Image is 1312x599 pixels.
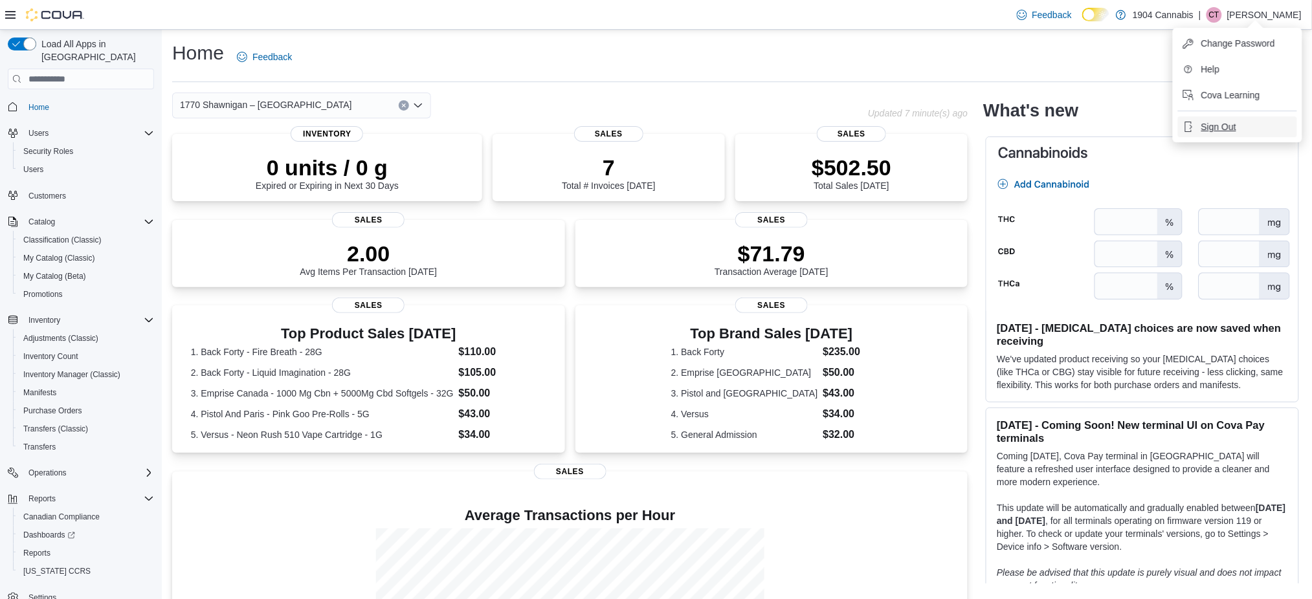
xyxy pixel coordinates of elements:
[23,289,63,299] span: Promotions
[23,351,78,362] span: Inventory Count
[1178,116,1297,137] button: Sign Out
[23,406,82,416] span: Purchase Orders
[23,253,95,263] span: My Catalog (Classic)
[191,408,454,420] dt: 4. Pistol And Paris - Pink Goo Pre-Rolls - 5G
[13,329,159,347] button: Adjustments (Classic)
[23,548,50,558] span: Reports
[23,369,120,380] span: Inventory Manager (Classic)
[13,438,159,456] button: Transfers
[715,241,828,277] div: Transaction Average [DATE]
[823,406,873,422] dd: $34.00
[1201,37,1275,50] span: Change Password
[3,186,159,205] button: Customers
[191,387,454,400] dt: 3. Emprise Canada - 1000 Mg Cbn + 5000Mg Cbd Softgels - 32G
[18,439,154,455] span: Transfers
[23,530,75,540] span: Dashboards
[1012,2,1077,28] a: Feedback
[23,125,54,141] button: Users
[172,40,224,66] h1: Home
[18,250,100,266] a: My Catalog (Classic)
[997,567,1282,591] em: Please be advised that this update is purely visual and does not impact payment functionality.
[823,386,873,401] dd: $43.00
[1209,7,1219,23] span: CT
[23,465,154,481] span: Operations
[23,424,88,434] span: Transfers (Classic)
[735,212,808,228] span: Sales
[18,232,154,248] span: Classification (Classic)
[332,212,405,228] span: Sales
[18,250,154,266] span: My Catalog (Classic)
[1082,8,1109,21] input: Dark Mode
[18,268,154,284] span: My Catalog (Beta)
[28,494,56,504] span: Reports
[300,241,437,277] div: Avg Items Per Transaction [DATE]
[671,326,872,342] h3: Top Brand Sales [DATE]
[18,162,49,177] a: Users
[191,428,454,441] dt: 5. Versus - Neon Rush 510 Vape Cartridge - 1G
[823,365,873,380] dd: $50.00
[562,155,655,180] p: 7
[534,464,606,479] span: Sales
[13,267,159,285] button: My Catalog (Beta)
[459,406,546,422] dd: $43.00
[1178,33,1297,54] button: Change Password
[1133,7,1194,23] p: 1904 Cannabis
[18,421,154,437] span: Transfers (Classic)
[459,386,546,401] dd: $50.00
[13,249,159,267] button: My Catalog (Classic)
[18,385,61,400] a: Manifests
[18,349,154,364] span: Inventory Count
[28,315,60,325] span: Inventory
[191,345,454,358] dt: 1. Back Forty - Fire Breath - 28G
[18,439,61,455] a: Transfers
[18,527,80,543] a: Dashboards
[23,164,43,175] span: Users
[1206,7,1222,23] div: Cody Tomlinson
[18,421,93,437] a: Transfers (Classic)
[18,563,154,579] span: Washington CCRS
[13,142,159,160] button: Security Roles
[997,321,1288,347] h3: [DATE] - [MEDICAL_DATA] choices are now saved when receiving
[997,501,1288,553] p: This update will be automatically and gradually enabled between , for all terminals operating on ...
[413,100,423,111] button: Open list of options
[23,491,61,506] button: Reports
[574,126,644,142] span: Sales
[13,365,159,384] button: Inventory Manager (Classic)
[28,102,49,113] span: Home
[18,287,68,302] a: Promotions
[28,128,49,138] span: Users
[28,468,67,478] span: Operations
[23,100,54,115] a: Home
[252,50,292,63] span: Feedback
[13,508,159,526] button: Canadian Compliance
[23,333,98,343] span: Adjustments (Classic)
[18,509,105,525] a: Canadian Compliance
[26,8,84,21] img: Cova
[812,155,891,180] p: $502.50
[23,214,60,230] button: Catalog
[1178,59,1297,80] button: Help
[191,366,454,379] dt: 2. Back Forty - Liquid Imagination - 28G
[36,38,154,63] span: Load All Apps in [GEOGRAPHIC_DATA]
[1201,89,1260,102] span: Cova Learning
[18,563,96,579] a: [US_STATE] CCRS
[232,44,297,70] a: Feedback
[23,442,56,452] span: Transfers
[1178,85,1297,105] button: Cova Learning
[823,427,873,442] dd: $32.00
[18,545,154,561] span: Reports
[13,420,159,438] button: Transfers (Classic)
[18,403,154,419] span: Purchase Orders
[18,385,154,400] span: Manifests
[18,232,107,248] a: Classification (Classic)
[1082,21,1083,22] span: Dark Mode
[3,124,159,142] button: Users
[18,367,154,382] span: Inventory Manager (Classic)
[13,544,159,562] button: Reports
[18,527,154,543] span: Dashboards
[23,312,154,328] span: Inventory
[1201,120,1236,133] span: Sign Out
[3,97,159,116] button: Home
[671,345,818,358] dt: 1. Back Forty
[23,235,102,245] span: Classification (Classic)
